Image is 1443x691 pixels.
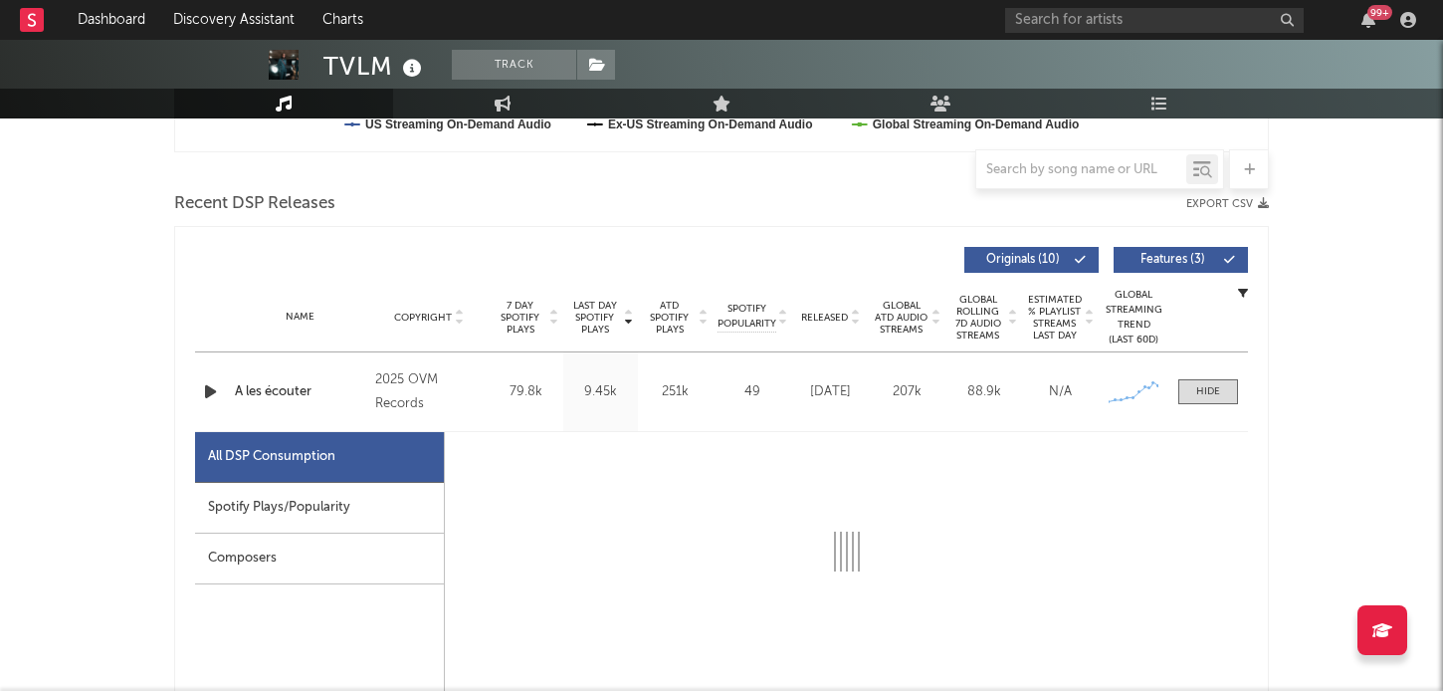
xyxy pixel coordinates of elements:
button: Originals(10) [964,247,1099,273]
span: Last Day Spotify Plays [568,300,621,336]
span: Copyright [394,312,452,324]
div: Spotify Plays/Popularity [195,483,444,534]
span: Estimated % Playlist Streams Last Day [1027,294,1082,342]
span: Spotify Popularity [718,302,776,332]
text: Global Streaming On-Demand Audio [873,117,1080,131]
div: Global Streaming Trend (Last 60D) [1104,288,1163,347]
text: Ex-US Streaming On-Demand Audio [608,117,813,131]
div: TVLM [323,50,427,83]
input: Search for artists [1005,8,1304,33]
input: Search by song name or URL [976,162,1186,178]
div: 79.8k [494,382,558,402]
span: ATD Spotify Plays [643,300,696,336]
div: 99 + [1367,5,1392,20]
div: 88.9k [950,382,1017,402]
a: A les écouter [235,382,365,402]
span: Originals ( 10 ) [977,254,1069,266]
div: Composers [195,534,444,584]
span: Global Rolling 7D Audio Streams [950,294,1005,342]
div: N/A [1027,382,1094,402]
div: All DSP Consumption [208,445,335,469]
button: Export CSV [1186,198,1269,210]
span: Released [801,312,848,324]
button: Track [452,50,576,80]
text: US Streaming On-Demand Audio [365,117,551,131]
div: Name [235,310,365,325]
div: 49 [718,382,787,402]
div: All DSP Consumption [195,432,444,483]
span: Global ATD Audio Streams [874,300,928,336]
button: 99+ [1361,12,1375,28]
div: [DATE] [797,382,864,402]
div: 207k [874,382,940,402]
span: Features ( 3 ) [1127,254,1218,266]
button: Features(3) [1114,247,1248,273]
div: 9.45k [568,382,633,402]
div: 2025 OVM Records [375,368,484,416]
span: 7 Day Spotify Plays [494,300,546,336]
span: Recent DSP Releases [174,192,335,216]
div: 251k [643,382,708,402]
